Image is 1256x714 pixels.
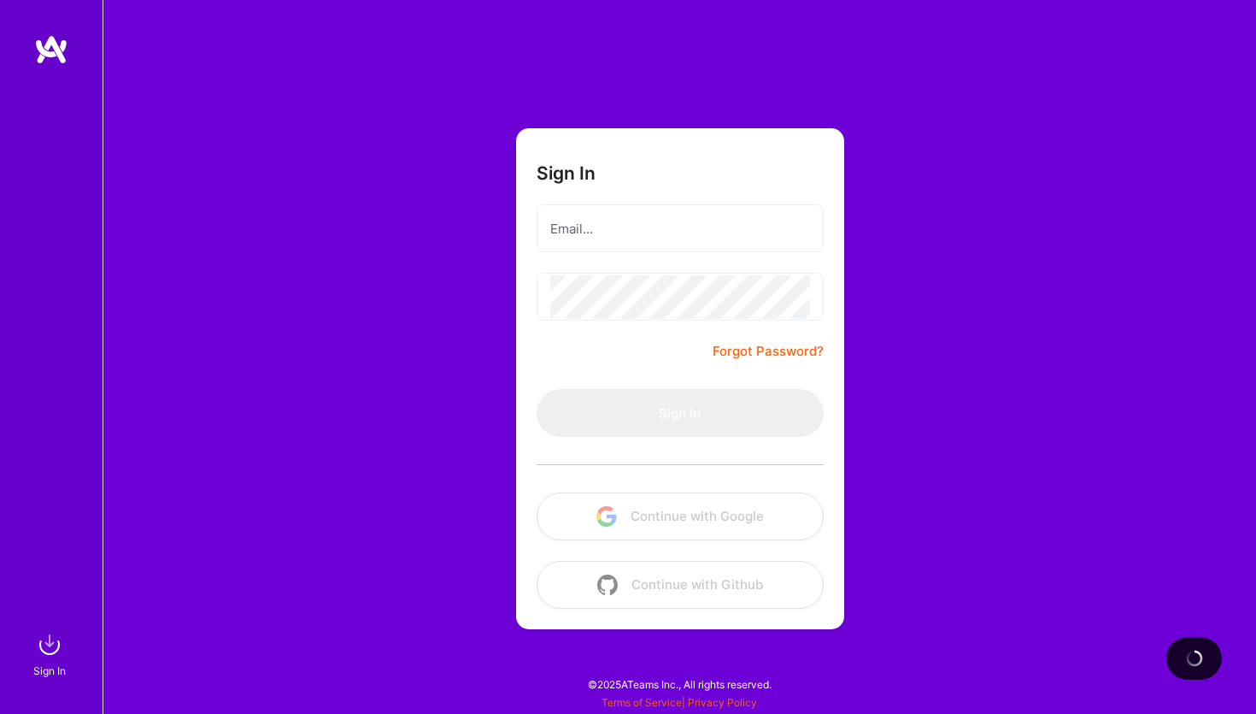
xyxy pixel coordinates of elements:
[32,628,67,662] img: sign in
[1183,646,1206,670] img: loading
[550,207,810,251] input: Email...
[537,162,596,184] h3: Sign In
[33,662,66,680] div: Sign In
[597,575,618,595] img: icon
[537,561,824,609] button: Continue with Github
[34,34,68,65] img: logo
[602,696,757,709] span: |
[713,341,824,362] a: Forgot Password?
[537,389,824,437] button: Sign In
[688,696,757,709] a: Privacy Policy
[36,628,67,680] a: sign inSign In
[537,493,824,540] button: Continue with Google
[596,506,617,527] img: icon
[602,696,682,709] a: Terms of Service
[103,663,1256,705] div: © 2025 ATeams Inc., All rights reserved.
